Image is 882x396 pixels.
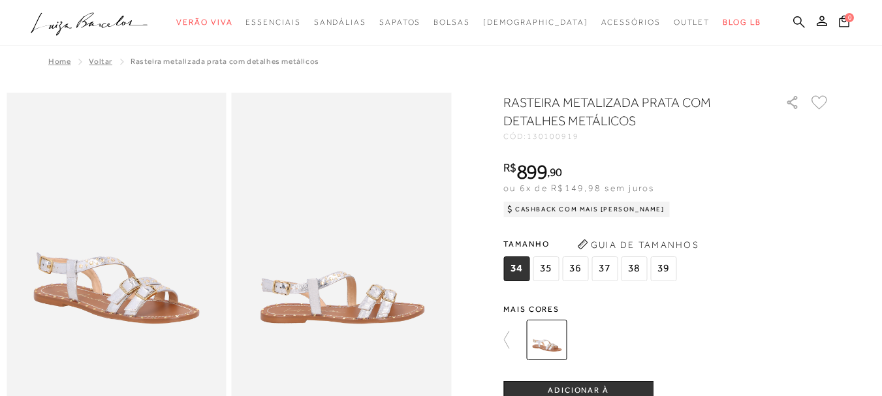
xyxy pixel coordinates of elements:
a: categoryNavScreenReaderText [176,10,232,35]
span: Sandálias [314,18,366,27]
span: Tamanho [503,234,680,254]
a: BLOG LB [723,10,761,35]
span: [DEMOGRAPHIC_DATA] [483,18,588,27]
span: Acessórios [601,18,661,27]
a: categoryNavScreenReaderText [433,10,470,35]
a: categoryNavScreenReaderText [601,10,661,35]
a: categoryNavScreenReaderText [314,10,366,35]
a: categoryNavScreenReaderText [379,10,420,35]
span: 37 [591,256,618,281]
a: categoryNavScreenReaderText [245,10,300,35]
h1: RASTEIRA METALIZADA PRATA COM DETALHES METÁLICOS [503,93,748,130]
span: Verão Viva [176,18,232,27]
a: noSubCategoriesText [483,10,588,35]
span: 130100919 [527,132,579,141]
span: Sapatos [379,18,420,27]
span: Mais cores [503,305,830,313]
span: 0 [845,13,854,22]
a: Home [48,57,71,66]
span: 38 [621,256,647,281]
a: Voltar [89,57,112,66]
button: Guia de Tamanhos [573,234,703,255]
div: CÓD: [503,132,764,140]
span: 39 [650,256,676,281]
span: 899 [516,160,547,183]
span: ou 6x de R$149,98 sem juros [503,183,654,193]
a: categoryNavScreenReaderText [674,10,710,35]
span: Bolsas [433,18,470,27]
span: 90 [550,165,562,179]
span: Outlet [674,18,710,27]
div: Cashback com Mais [PERSON_NAME] [503,202,670,217]
span: 36 [562,256,588,281]
i: , [547,166,562,178]
span: RASTEIRA METALIZADA PRATA COM DETALHES METÁLICOS [131,57,319,66]
span: BLOG LB [723,18,761,27]
span: Essenciais [245,18,300,27]
span: 34 [503,256,529,281]
span: 35 [533,256,559,281]
i: R$ [503,162,516,174]
img: RASTEIRA METALIZADA PRATA COM DETALHES METÁLICOS [526,320,567,360]
button: 0 [835,14,853,32]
